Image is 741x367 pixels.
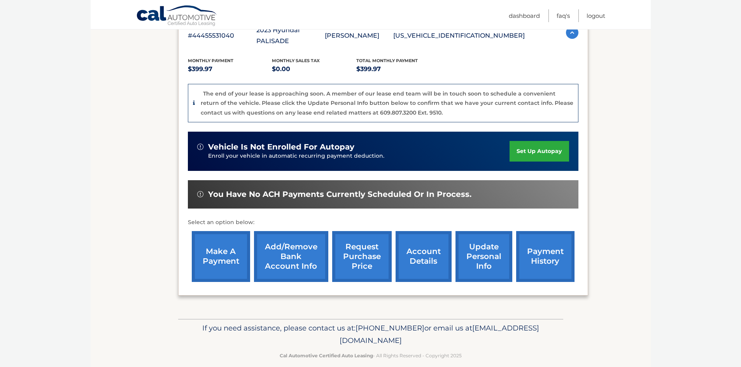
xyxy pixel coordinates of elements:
p: $399.97 [188,64,272,75]
p: $0.00 [272,64,356,75]
p: #44455531040 [188,30,256,41]
p: 2023 Hyundai PALISADE [256,25,325,47]
a: update personal info [455,231,512,282]
a: Dashboard [509,9,540,22]
a: request purchase price [332,231,392,282]
span: vehicle is not enrolled for autopay [208,142,354,152]
a: Cal Automotive [136,5,218,28]
a: make a payment [192,231,250,282]
span: Total Monthly Payment [356,58,418,63]
span: Monthly Payment [188,58,233,63]
p: The end of your lease is approaching soon. A member of our lease end team will be in touch soon t... [201,90,573,116]
a: account details [396,231,452,282]
p: [PERSON_NAME] [325,30,393,41]
strong: Cal Automotive Certified Auto Leasing [280,353,373,358]
a: payment history [516,231,575,282]
a: set up autopay [510,141,569,162]
img: alert-white.svg [197,191,203,197]
p: - All Rights Reserved - Copyright 2025 [183,351,558,360]
span: You have no ACH payments currently scheduled or in process. [208,190,471,199]
img: alert-white.svg [197,144,203,150]
a: Add/Remove bank account info [254,231,328,282]
img: accordion-active.svg [566,26,578,39]
a: FAQ's [557,9,570,22]
p: Enroll your vehicle in automatic recurring payment deduction. [208,152,510,160]
p: [US_VEHICLE_IDENTIFICATION_NUMBER] [393,30,525,41]
a: Logout [587,9,605,22]
p: If you need assistance, please contact us at: or email us at [183,322,558,347]
span: [PHONE_NUMBER] [356,324,424,332]
span: Monthly sales Tax [272,58,320,63]
p: $399.97 [356,64,441,75]
p: Select an option below: [188,218,578,227]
